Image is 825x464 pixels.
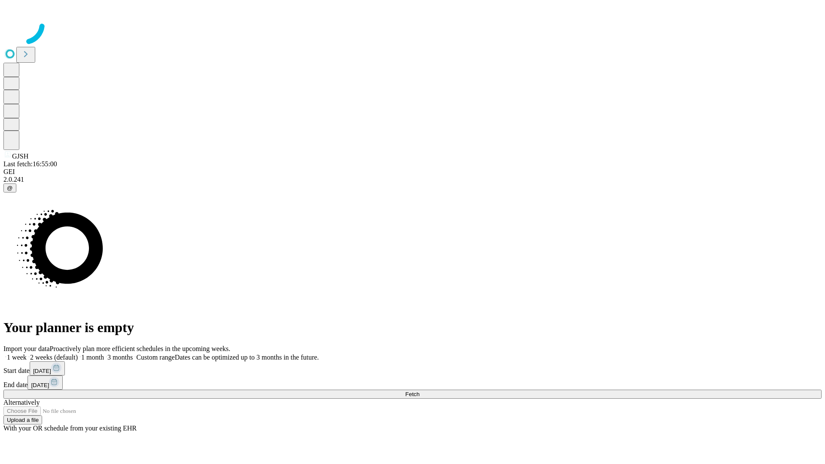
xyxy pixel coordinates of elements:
[27,375,63,390] button: [DATE]
[3,424,137,432] span: With your OR schedule from your existing EHR
[3,345,50,352] span: Import your data
[3,361,822,375] div: Start date
[3,415,42,424] button: Upload a file
[3,160,57,168] span: Last fetch: 16:55:00
[3,168,822,176] div: GEI
[3,390,822,399] button: Fetch
[30,354,78,361] span: 2 weeks (default)
[12,153,28,160] span: GJSH
[175,354,319,361] span: Dates can be optimized up to 3 months in the future.
[136,354,174,361] span: Custom range
[81,354,104,361] span: 1 month
[3,399,40,406] span: Alternatively
[3,176,822,183] div: 2.0.241
[30,361,65,375] button: [DATE]
[50,345,230,352] span: Proactively plan more efficient schedules in the upcoming weeks.
[405,391,419,397] span: Fetch
[3,320,822,336] h1: Your planner is empty
[3,375,822,390] div: End date
[31,382,49,388] span: [DATE]
[33,368,51,374] span: [DATE]
[7,185,13,191] span: @
[107,354,133,361] span: 3 months
[3,183,16,192] button: @
[7,354,27,361] span: 1 week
